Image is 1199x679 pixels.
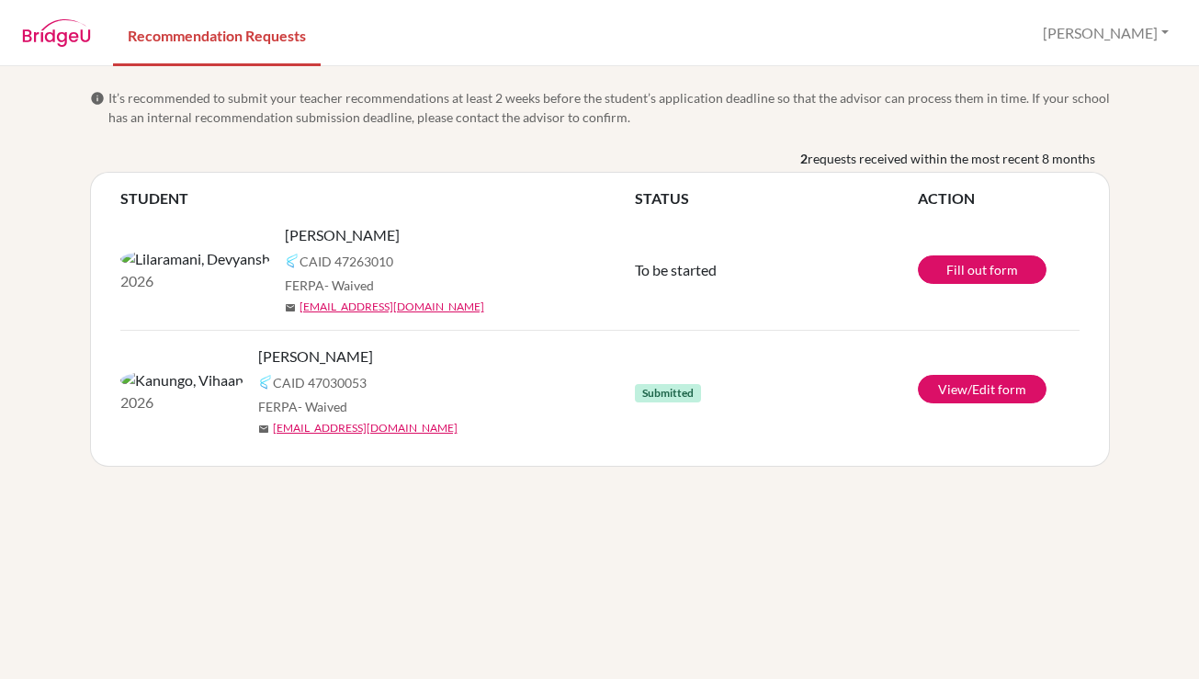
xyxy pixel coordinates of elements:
[300,252,393,271] span: CAID 47263010
[113,3,321,66] a: Recommendation Requests
[635,261,717,278] span: To be started
[120,248,270,270] img: Lilaramani, Devyansh
[285,276,374,295] span: FERPA
[22,19,91,47] img: BridgeU logo
[273,373,367,392] span: CAID 47030053
[298,399,347,414] span: - Waived
[120,369,243,391] img: Kanungo, Vihaan
[635,384,701,402] span: Submitted
[285,302,296,313] span: mail
[918,187,1080,209] th: ACTION
[324,277,374,293] span: - Waived
[918,375,1046,403] a: View/Edit form
[258,375,273,390] img: Common App logo
[273,420,458,436] a: [EMAIL_ADDRESS][DOMAIN_NAME]
[90,91,105,106] span: info
[800,149,808,168] b: 2
[1035,16,1177,51] button: [PERSON_NAME]
[120,270,270,292] p: 2026
[258,397,347,416] span: FERPA
[258,424,269,435] span: mail
[635,187,918,209] th: STATUS
[808,149,1095,168] span: requests received within the most recent 8 months
[285,254,300,268] img: Common App logo
[120,391,243,413] p: 2026
[285,224,400,246] span: [PERSON_NAME]
[918,255,1046,284] a: Fill out form
[108,88,1110,127] span: It’s recommended to submit your teacher recommendations at least 2 weeks before the student’s app...
[300,299,484,315] a: [EMAIL_ADDRESS][DOMAIN_NAME]
[258,345,373,368] span: [PERSON_NAME]
[120,187,635,209] th: STUDENT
